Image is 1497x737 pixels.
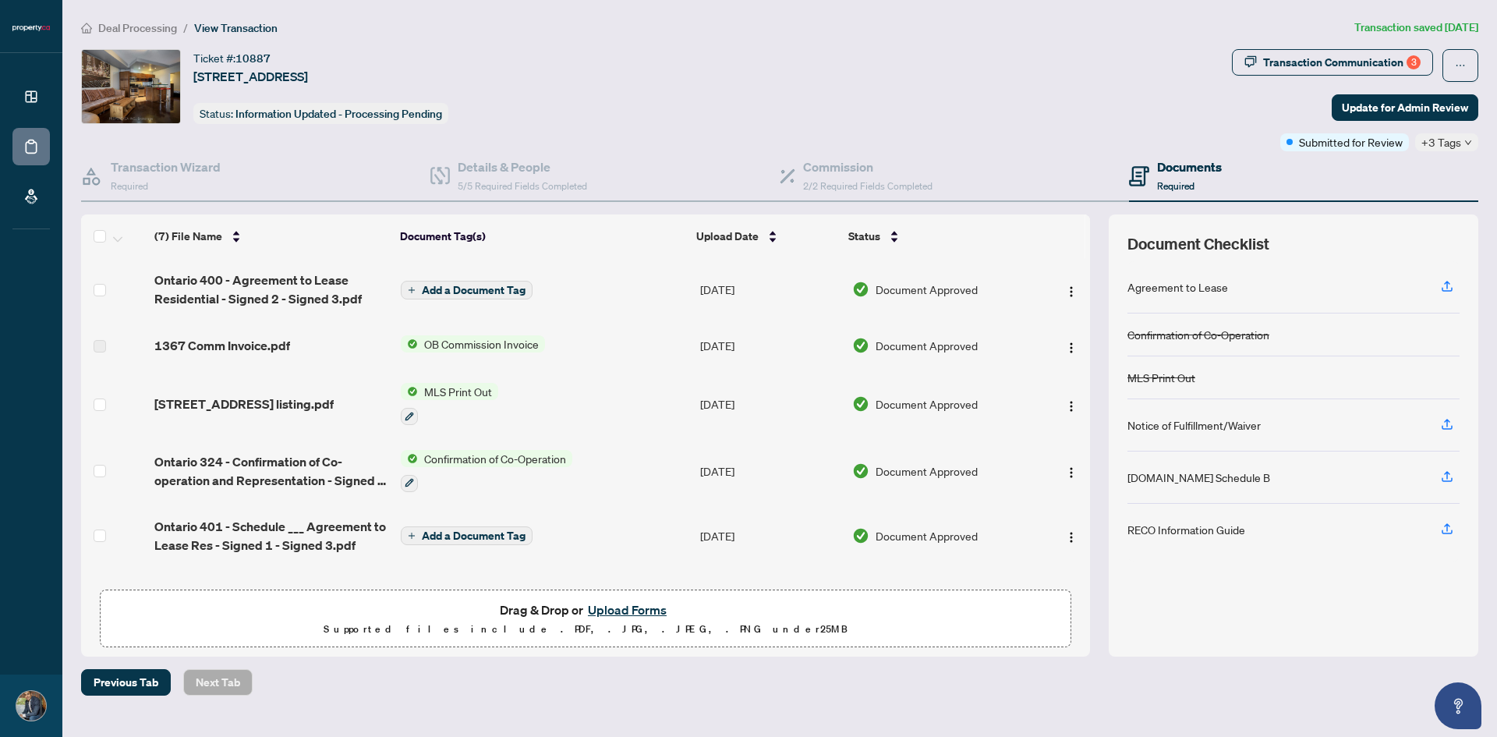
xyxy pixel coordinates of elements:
[1232,49,1433,76] button: Transaction Communication3
[194,21,278,35] span: View Transaction
[408,286,416,294] span: plus
[696,228,759,245] span: Upload Date
[876,281,978,298] span: Document Approved
[148,214,394,258] th: (7) File Name
[458,158,587,176] h4: Details & People
[876,527,978,544] span: Document Approved
[408,532,416,540] span: plus
[694,438,846,505] td: [DATE]
[1157,180,1194,192] span: Required
[154,517,388,555] span: Ontario 401 - Schedule ___ Agreement to Lease Res - Signed 1 - Signed 3.pdf
[401,450,572,492] button: Status IconConfirmation of Co-Operation
[401,526,533,545] button: Add a Document Tag
[101,590,1071,648] span: Drag & Drop orUpload FormsSupported files include .PDF, .JPG, .JPEG, .PNG under25MB
[401,281,533,299] button: Add a Document Tag
[852,462,869,480] img: Document Status
[1354,19,1478,37] article: Transaction saved [DATE]
[183,669,253,696] button: Next Tab
[803,180,933,192] span: 2/2 Required Fields Completed
[193,49,271,67] div: Ticket #:
[1065,466,1078,479] img: Logo
[110,620,1061,639] p: Supported files include .PDF, .JPG, .JPEG, .PNG under 25 MB
[1435,682,1481,729] button: Open asap
[1127,233,1269,255] span: Document Checklist
[1059,392,1084,416] button: Logo
[16,691,46,721] img: Profile Icon
[694,370,846,438] td: [DATE]
[82,50,180,123] img: IMG-C12292555_1.jpg
[422,530,526,541] span: Add a Document Tag
[81,23,92,34] span: home
[1127,278,1228,296] div: Agreement to Lease
[690,214,842,258] th: Upload Date
[401,280,533,300] button: Add a Document Tag
[1421,133,1461,151] span: +3 Tags
[1065,342,1078,354] img: Logo
[1464,139,1472,147] span: down
[81,669,171,696] button: Previous Tab
[1127,416,1261,434] div: Notice of Fulfillment/Waiver
[1407,55,1421,69] div: 3
[1065,285,1078,298] img: Logo
[1263,50,1421,75] div: Transaction Communication
[235,51,271,66] span: 10887
[848,228,880,245] span: Status
[694,505,846,567] td: [DATE]
[500,600,671,620] span: Drag & Drop or
[876,337,978,354] span: Document Approved
[401,450,418,467] img: Status Icon
[1065,400,1078,413] img: Logo
[111,158,221,176] h4: Transaction Wizard
[154,395,334,413] span: [STREET_ADDRESS] listing.pdf
[154,271,388,308] span: Ontario 400 - Agreement to Lease Residential - Signed 2 - Signed 3.pdf
[1299,133,1403,151] span: Submitted for Review
[852,337,869,354] img: Document Status
[1059,523,1084,548] button: Logo
[111,180,148,192] span: Required
[852,527,869,544] img: Document Status
[193,67,308,86] span: [STREET_ADDRESS]
[154,452,388,490] span: Ontario 324 - Confirmation of Co-operation and Representation - Signed - Signed 2.pdf
[418,383,498,400] span: MLS Print Out
[1127,521,1245,538] div: RECO Information Guide
[12,23,50,33] img: logo
[876,395,978,413] span: Document Approved
[1059,333,1084,358] button: Logo
[401,383,418,400] img: Status Icon
[1127,469,1270,486] div: [DOMAIN_NAME] Schedule B
[803,158,933,176] h4: Commission
[401,526,533,546] button: Add a Document Tag
[422,285,526,296] span: Add a Document Tag
[1065,531,1078,544] img: Logo
[1455,60,1466,71] span: ellipsis
[852,281,869,298] img: Document Status
[401,383,498,425] button: Status IconMLS Print Out
[1332,94,1478,121] button: Update for Admin Review
[394,214,691,258] th: Document Tag(s)
[583,600,671,620] button: Upload Forms
[842,214,1032,258] th: Status
[193,103,448,124] div: Status:
[154,336,290,355] span: 1367 Comm Invoice.pdf
[876,462,978,480] span: Document Approved
[1157,158,1222,176] h4: Documents
[694,321,846,370] td: [DATE]
[94,670,158,695] span: Previous Tab
[418,450,572,467] span: Confirmation of Co-Operation
[852,395,869,413] img: Document Status
[401,335,418,353] img: Status Icon
[235,107,442,121] span: Information Updated - Processing Pending
[154,228,222,245] span: (7) File Name
[1059,277,1084,302] button: Logo
[418,335,545,353] span: OB Commission Invoice
[401,335,545,353] button: Status IconOB Commission Invoice
[98,21,177,35] span: Deal Processing
[183,19,188,37] li: /
[694,258,846,321] td: [DATE]
[1127,369,1195,386] div: MLS Print Out
[1127,326,1269,343] div: Confirmation of Co-Operation
[1342,95,1468,120] span: Update for Admin Review
[458,180,587,192] span: 5/5 Required Fields Completed
[1059,459,1084,484] button: Logo
[694,567,846,617] td: [DATE]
